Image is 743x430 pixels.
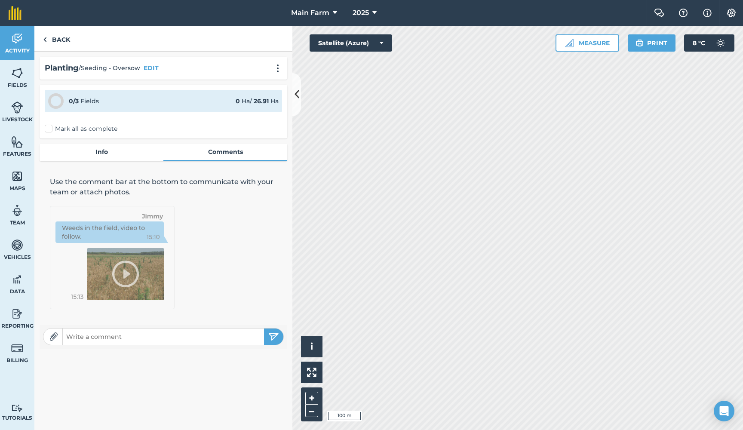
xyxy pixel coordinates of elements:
[703,8,712,18] img: svg+xml;base64,PHN2ZyB4bWxucz0iaHR0cDovL3d3dy53My5vcmcvMjAwMC9zdmciIHdpZHRoPSIxNyIgaGVpZ2h0PSIxNy...
[11,342,23,355] img: svg+xml;base64,PD94bWwgdmVyc2lvbj0iMS4wIiBlbmNvZGluZz0idXRmLTgiPz4KPCEtLSBHZW5lcmF0b3I6IEFkb2JlIE...
[636,38,644,48] img: svg+xml;base64,PHN2ZyB4bWxucz0iaHR0cDovL3d3dy53My5vcmcvMjAwMC9zdmciIHdpZHRoPSIxOSIgaGVpZ2h0PSIyNC...
[654,9,664,17] img: Two speech bubbles overlapping with the left bubble in the forefront
[268,332,279,342] img: svg+xml;base64,PHN2ZyB4bWxucz0iaHR0cDovL3d3dy53My5vcmcvMjAwMC9zdmciIHdpZHRoPSIyNSIgaGVpZ2h0PSIyNC...
[34,26,79,51] a: Back
[11,204,23,217] img: svg+xml;base64,PD94bWwgdmVyc2lvbj0iMS4wIiBlbmNvZGluZz0idXRmLTgiPz4KPCEtLSBHZW5lcmF0b3I6IEFkb2JlIE...
[726,9,737,17] img: A cog icon
[628,34,676,52] button: Print
[9,6,21,20] img: fieldmargin Logo
[565,39,574,47] img: Ruler icon
[307,368,316,377] img: Four arrows, one pointing top left, one top right, one bottom right and the last bottom left
[11,273,23,286] img: svg+xml;base64,PD94bWwgdmVyc2lvbj0iMS4wIiBlbmNvZGluZz0idXRmLTgiPz4KPCEtLSBHZW5lcmF0b3I6IEFkb2JlIE...
[11,404,23,412] img: svg+xml;base64,PD94bWwgdmVyc2lvbj0iMS4wIiBlbmNvZGluZz0idXRmLTgiPz4KPCEtLSBHZW5lcmF0b3I6IEFkb2JlIE...
[11,170,23,183] img: svg+xml;base64,PHN2ZyB4bWxucz0iaHR0cDovL3d3dy53My5vcmcvMjAwMC9zdmciIHdpZHRoPSI1NiIgaGVpZ2h0PSI2MC...
[79,63,140,73] span: / Seeding - Oversow
[11,307,23,320] img: svg+xml;base64,PD94bWwgdmVyc2lvbj0iMS4wIiBlbmNvZGluZz0idXRmLTgiPz4KPCEtLSBHZW5lcmF0b3I6IEFkb2JlIE...
[11,67,23,80] img: svg+xml;base64,PHN2ZyB4bWxucz0iaHR0cDovL3d3dy53My5vcmcvMjAwMC9zdmciIHdpZHRoPSI1NiIgaGVpZ2h0PSI2MC...
[163,144,287,160] a: Comments
[712,34,729,52] img: svg+xml;base64,PD94bWwgdmVyc2lvbj0iMS4wIiBlbmNvZGluZz0idXRmLTgiPz4KPCEtLSBHZW5lcmF0b3I6IEFkb2JlIE...
[273,64,283,73] img: svg+xml;base64,PHN2ZyB4bWxucz0iaHR0cDovL3d3dy53My5vcmcvMjAwMC9zdmciIHdpZHRoPSIyMCIgaGVpZ2h0PSIyNC...
[45,62,79,74] h2: Planting
[305,392,318,405] button: +
[310,341,313,352] span: i
[693,34,705,52] span: 8 ° C
[11,32,23,45] img: svg+xml;base64,PD94bWwgdmVyc2lvbj0iMS4wIiBlbmNvZGluZz0idXRmLTgiPz4KPCEtLSBHZW5lcmF0b3I6IEFkb2JlIE...
[63,331,264,343] input: Write a comment
[684,34,734,52] button: 8 °C
[291,8,329,18] span: Main Farm
[69,97,79,105] strong: 0 / 3
[69,96,99,106] div: Fields
[45,124,117,133] label: Mark all as complete
[556,34,619,52] button: Measure
[310,34,392,52] button: Satellite (Azure)
[301,336,322,357] button: i
[305,405,318,417] button: –
[40,144,163,160] a: Info
[43,34,47,45] img: svg+xml;base64,PHN2ZyB4bWxucz0iaHR0cDovL3d3dy53My5vcmcvMjAwMC9zdmciIHdpZHRoPSI5IiBoZWlnaHQ9IjI0Ii...
[50,177,277,197] p: Use the comment bar at the bottom to communicate with your team or attach photos.
[11,239,23,252] img: svg+xml;base64,PD94bWwgdmVyc2lvbj0iMS4wIiBlbmNvZGluZz0idXRmLTgiPz4KPCEtLSBHZW5lcmF0b3I6IEFkb2JlIE...
[678,9,688,17] img: A question mark icon
[353,8,369,18] span: 2025
[236,97,240,105] strong: 0
[144,63,159,73] button: EDIT
[714,401,734,421] div: Open Intercom Messenger
[11,135,23,148] img: svg+xml;base64,PHN2ZyB4bWxucz0iaHR0cDovL3d3dy53My5vcmcvMjAwMC9zdmciIHdpZHRoPSI1NiIgaGVpZ2h0PSI2MC...
[254,97,269,105] strong: 26.91
[11,101,23,114] img: svg+xml;base64,PD94bWwgdmVyc2lvbj0iMS4wIiBlbmNvZGluZz0idXRmLTgiPz4KPCEtLSBHZW5lcmF0b3I6IEFkb2JlIE...
[49,332,58,341] img: Paperclip icon
[236,96,279,106] div: Ha / Ha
